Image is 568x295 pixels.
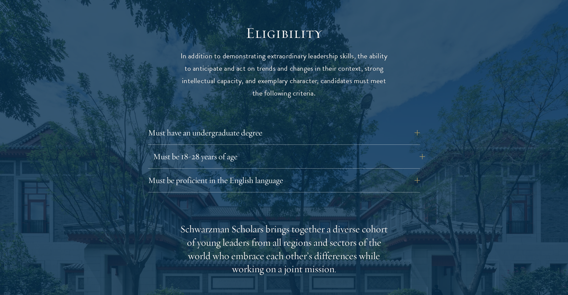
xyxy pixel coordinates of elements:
div: Schwarzman Scholars brings together a diverse cohort of young leaders from all regions and sector... [180,223,388,276]
button: Must be proficient in the English language [148,172,420,188]
h2: Eligibility [180,24,388,43]
p: In addition to demonstrating extraordinary leadership skills, the ability to anticipate and act o... [180,50,388,100]
button: Must have an undergraduate degree [148,125,420,141]
button: Must be 18-28 years of age [153,149,425,165]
